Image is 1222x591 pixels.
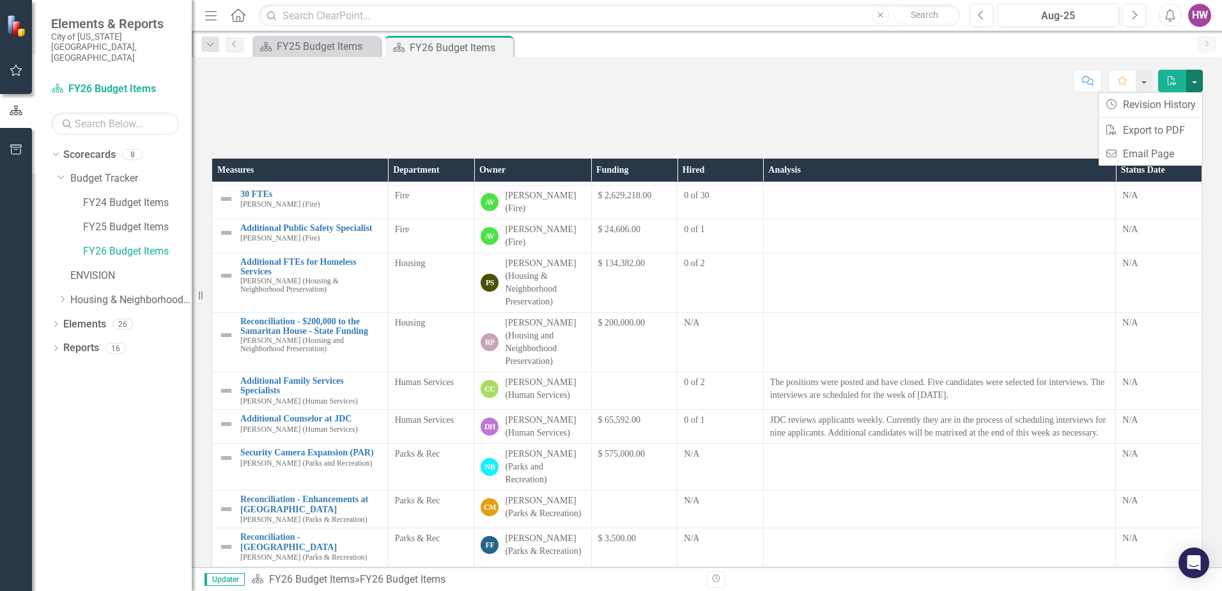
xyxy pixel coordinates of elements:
[219,539,234,555] img: Not Defined
[63,148,116,162] a: Scorecards
[219,501,234,517] img: Not Defined
[763,528,1116,566] td: Double-Click to Edit
[1099,118,1202,142] a: Export to PDF
[481,498,499,516] div: CM
[212,410,389,444] td: Double-Click to Edit Right Click for Context Menu
[763,410,1116,444] td: Double-Click to Edit
[1188,4,1211,27] button: HW
[1116,528,1202,566] td: Double-Click to Edit
[1116,410,1202,444] td: Double-Click to Edit
[505,376,584,402] div: [PERSON_NAME] (Human Services)
[219,450,234,466] img: Not Defined
[1116,372,1202,410] td: Double-Click to Edit
[51,31,179,63] small: City of [US_STATE][GEOGRAPHIC_DATA], [GEOGRAPHIC_DATA]
[763,313,1116,372] td: Double-Click to Edit
[481,333,499,351] div: RP
[505,257,584,308] div: [PERSON_NAME] (Housing & Neighborhood Preservation)
[240,200,320,209] small: [PERSON_NAME] (Fire)
[505,494,584,520] div: [PERSON_NAME] (Parks & Recreation)
[83,244,192,259] a: FY26 Budget Items
[219,416,234,432] img: Not Defined
[481,536,499,554] div: FF
[212,313,389,372] td: Double-Click to Edit Right Click for Context Menu
[505,532,584,558] div: [PERSON_NAME] (Parks & Recreation)
[83,220,192,235] a: FY25 Budget Items
[763,219,1116,253] td: Double-Click to Edit
[240,257,382,277] a: Additional FTEs for Homeless Services
[212,185,389,219] td: Double-Click to Edit Right Click for Context Menu
[395,377,454,387] span: Human Services
[481,418,499,436] div: DH
[240,189,382,199] a: 30 FTEs
[83,196,192,210] a: FY24 Budget Items
[240,459,372,468] small: [PERSON_NAME] (Parks and Recreation)
[1122,448,1195,461] div: N/A
[395,533,440,543] span: Parks & Rec
[481,227,499,245] div: AV
[219,268,234,283] img: Not Defined
[684,258,705,268] span: 0 of 2
[212,219,389,253] td: Double-Click to Edit Right Click for Context Menu
[770,376,1110,402] p: The positions were posted and have closed. Five candidates were selected for interviews. The inte...
[112,319,133,329] div: 26
[219,383,234,398] img: Not Defined
[360,573,445,585] div: FY26 Budget Items
[684,377,705,387] span: 0 of 2
[505,448,584,486] div: [PERSON_NAME] (Parks and Recreation)
[395,449,440,459] span: Parks & Rec
[51,113,179,135] input: Search Below...
[763,444,1116,491] td: Double-Click to Edit
[1099,93,1202,116] a: Revision History
[219,327,234,343] img: Not Defined
[1122,223,1195,236] div: N/A
[240,425,358,434] small: [PERSON_NAME] (Human Services)
[51,82,179,97] a: FY26 Budget Items
[395,225,410,234] span: Fire
[51,16,179,31] span: Elements & Reports
[6,15,29,37] img: ClearPoint Strategy
[598,533,637,543] span: $ 3,500.00
[395,318,425,327] span: Housing
[1122,317,1195,329] div: N/A
[1099,142,1202,166] a: Email Page
[893,6,957,24] button: Search
[1122,494,1195,507] div: N/A
[410,40,510,56] div: FY26 Budget Items
[481,380,499,398] div: CC
[911,10,938,20] span: Search
[763,253,1116,313] td: Double-Click to Edit
[997,4,1119,27] button: Aug-25
[598,449,646,459] span: $ 575,000.00
[395,258,425,268] span: Housing
[256,38,377,54] a: FY25 Budget Items
[122,149,143,160] div: 8
[395,415,454,425] span: Human Services
[240,376,382,396] a: Additional Family Services Specialists
[240,494,382,514] a: Reconciliation - Enhancements at [GEOGRAPHIC_DATA]
[240,234,320,242] small: [PERSON_NAME] (Fire)
[1002,8,1115,24] div: Aug-25
[598,318,646,327] span: $ 200,000.00
[481,274,499,292] div: PS
[684,415,705,425] span: 0 of 1
[240,223,382,233] a: Additional Public Safety Specialist
[684,191,709,200] span: 0 of 30
[240,448,382,457] a: Security Camera Expansion (PAR)
[684,533,699,543] span: N/A
[598,415,641,425] span: $ 65,592.00
[1116,444,1202,491] td: Double-Click to Edit
[598,258,646,268] span: $ 134,382.00
[770,414,1110,439] p: JDC reviews applicants weekly. Currently they are in the process of scheduling interviews for nin...
[505,223,584,249] div: [PERSON_NAME] (Fire)
[240,553,367,562] small: [PERSON_NAME] (Parks & Recreation)
[763,491,1116,528] td: Double-Click to Edit
[219,191,234,207] img: Not Defined
[251,572,697,587] div: »
[481,458,499,476] div: NB
[212,491,389,528] td: Double-Click to Edit Right Click for Context Menu
[763,185,1116,219] td: Double-Click to Edit
[1122,532,1195,545] div: N/A
[63,341,99,356] a: Reports
[240,414,382,423] a: Additional Counselor at JDC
